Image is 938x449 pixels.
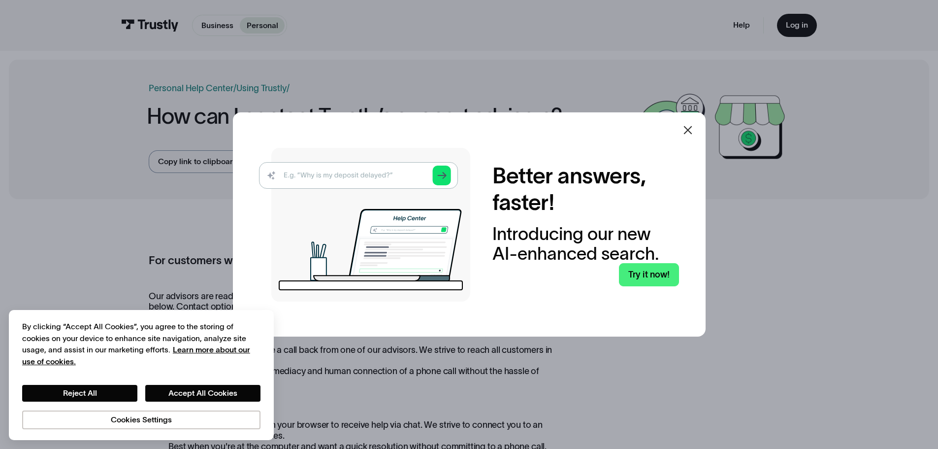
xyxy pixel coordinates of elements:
[492,163,679,216] h2: Better answers, faster!
[22,411,260,429] button: Cookies Settings
[22,321,260,367] div: By clicking “Accept All Cookies”, you agree to the storing of cookies on your device to enhance s...
[619,263,679,286] a: Try it now!
[492,224,679,263] div: Introducing our new AI-enhanced search.
[9,310,274,440] div: Cookie banner
[22,385,137,402] button: Reject All
[145,385,260,402] button: Accept All Cookies
[22,321,260,429] div: Privacy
